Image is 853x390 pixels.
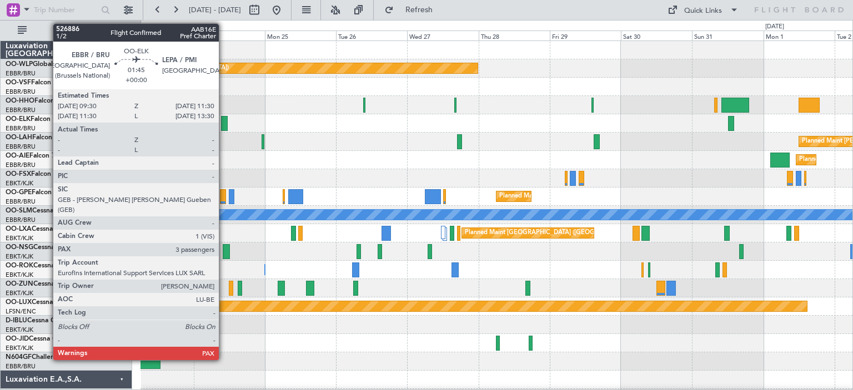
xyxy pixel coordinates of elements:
div: [DATE] [765,22,784,32]
div: Sun 31 [692,31,763,40]
a: EBBR/BRU [6,161,36,169]
span: OO-ZUN [6,281,33,287]
div: Quick Links [684,6,722,17]
a: EBBR/BRU [6,69,36,78]
span: D-IBLU [6,317,27,324]
span: OO-AIE [6,153,29,159]
span: OO-FSX [6,171,31,178]
a: EBKT/KJK [6,271,33,279]
a: EBBR/BRU [6,197,36,206]
a: EBBR/BRU [6,216,36,224]
a: EBBR/BRU [6,362,36,371]
a: OO-LUXCessna Citation CJ4 [6,299,93,306]
a: EBKT/KJK [6,179,33,188]
a: EBKT/KJK [6,344,33,352]
span: OO-VSF [6,79,31,86]
span: OO-HHO [6,98,34,104]
span: OO-JID [6,336,29,342]
a: LFSN/ENC [6,307,36,316]
a: OO-LAHFalcon 7X [6,134,63,141]
a: EBKT/KJK [6,234,33,242]
button: Quick Links [662,1,744,19]
a: EBKT/KJK [6,252,33,261]
span: OO-GPE [6,189,32,196]
div: Planned Maint [GEOGRAPHIC_DATA] ([GEOGRAPHIC_DATA] National) [465,225,666,241]
div: Tue 26 [336,31,407,40]
a: OO-GPEFalcon 900EX EASy II [6,189,98,196]
button: Refresh [379,1,446,19]
span: Refresh [396,6,443,14]
div: [DATE] [143,22,162,32]
a: EBKT/KJK [6,289,33,297]
a: EBBR/BRU [6,106,36,114]
div: Planned Maint [GEOGRAPHIC_DATA] ([GEOGRAPHIC_DATA] National) [499,188,700,205]
div: Planned Maint [GEOGRAPHIC_DATA] ([GEOGRAPHIC_DATA]) [54,60,229,77]
div: Mon 1 [764,31,835,40]
span: OO-ROK [6,262,33,269]
span: N604GF [6,354,32,361]
div: Mon 25 [265,31,336,40]
a: OO-ZUNCessna Citation CJ4 [6,281,95,287]
span: OO-LXA [6,226,32,232]
a: OO-ROKCessna Citation CJ4 [6,262,95,269]
a: OO-SLMCessna Citation XLS [6,207,94,214]
input: Trip Number [34,2,98,18]
div: Wed 27 [407,31,478,40]
span: OO-LAH [6,134,32,141]
span: [DATE] - [DATE] [189,5,241,15]
a: OO-WLPGlobal 5500 [6,61,71,68]
a: OO-AIEFalcon 7X [6,153,60,159]
button: All Aircraft [12,22,121,39]
a: OO-JIDCessna CJ1 525 [6,336,78,342]
a: EBBR/BRU [6,124,36,133]
span: OO-WLP [6,61,33,68]
span: OO-ELK [6,116,31,123]
div: Fri 29 [550,31,621,40]
a: N604GFChallenger 604 [6,354,79,361]
span: OO-NSG [6,244,33,251]
span: All Aircraft [29,27,117,34]
a: OO-FSXFalcon 7X [6,171,62,178]
a: OO-ELKFalcon 8X [6,116,61,123]
span: OO-SLM [6,207,32,214]
span: OO-LUX [6,299,32,306]
a: EBKT/KJK [6,326,33,334]
div: Sat 23 [122,31,193,40]
a: OO-NSGCessna Citation CJ4 [6,244,95,251]
a: OO-VSFFalcon 8X [6,79,62,86]
div: Sun 24 [194,31,265,40]
a: OO-LXACessna Citation CJ4 [6,226,93,232]
a: EBBR/BRU [6,88,36,96]
div: Thu 28 [479,31,550,40]
a: OO-HHOFalcon 8X [6,98,65,104]
a: D-IBLUCessna Citation M2 [6,317,87,324]
div: Sat 30 [621,31,692,40]
a: EBBR/BRU [6,143,36,151]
